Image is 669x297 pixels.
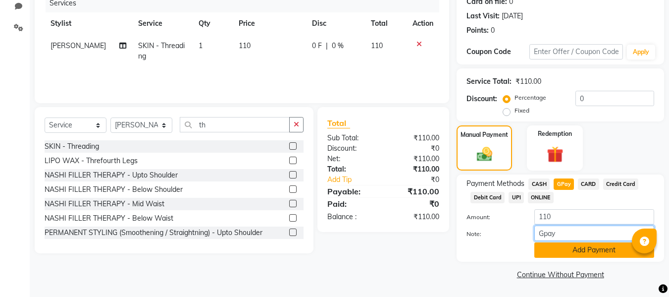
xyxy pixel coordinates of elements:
[407,12,439,35] th: Action
[459,213,526,222] label: Amount:
[383,185,447,197] div: ₹110.00
[306,12,365,35] th: Disc
[394,175,447,185] div: ₹0
[509,192,524,203] span: UPI
[491,25,495,36] div: 0
[528,192,554,203] span: ONLINE
[371,41,383,50] span: 110
[51,41,106,50] span: [PERSON_NAME]
[45,141,99,152] div: SKIN - Threading
[529,44,623,59] input: Enter Offer / Coupon Code
[459,270,662,280] a: Continue Without Payment
[502,11,523,21] div: [DATE]
[383,198,447,210] div: ₹0
[459,230,526,238] label: Note:
[534,226,654,241] input: Add Note
[383,154,447,164] div: ₹110.00
[383,133,447,143] div: ₹110.00
[45,12,132,35] th: Stylist
[193,12,233,35] th: Qty
[383,164,447,175] div: ₹110.00
[470,192,505,203] span: Debit Card
[538,129,572,138] label: Redemption
[180,117,290,132] input: Search or Scan
[383,143,447,154] div: ₹0
[365,12,407,35] th: Total
[466,76,512,87] div: Service Total:
[312,41,322,51] span: 0 F
[627,45,655,59] button: Apply
[472,145,497,163] img: _cash.svg
[466,25,489,36] div: Points:
[534,242,654,258] button: Add Payment
[320,175,394,185] a: Add Tip
[320,212,383,222] div: Balance :
[45,156,138,166] div: LIPO WAX - Threfourth Legs
[466,178,524,189] span: Payment Methods
[461,130,508,139] label: Manual Payment
[320,133,383,143] div: Sub Total:
[515,93,546,102] label: Percentage
[327,118,350,128] span: Total
[542,144,568,165] img: _gift.svg
[326,41,328,51] span: |
[320,143,383,154] div: Discount:
[320,185,383,197] div: Payable:
[332,41,344,51] span: 0 %
[578,178,599,190] span: CARD
[534,209,654,225] input: Amount
[528,178,550,190] span: CASH
[466,94,497,104] div: Discount:
[383,212,447,222] div: ₹110.00
[466,47,529,57] div: Coupon Code
[239,41,251,50] span: 110
[466,11,500,21] div: Last Visit:
[515,76,541,87] div: ₹110.00
[45,170,178,180] div: NASHI FILLER THERAPY - Upto Shoulder
[199,41,203,50] span: 1
[554,178,574,190] span: GPay
[515,106,529,115] label: Fixed
[233,12,306,35] th: Price
[132,12,193,35] th: Service
[45,199,164,209] div: NASHI FILLER THERAPY - Mid Waist
[320,164,383,175] div: Total:
[138,41,185,60] span: SKIN - Threading
[320,154,383,164] div: Net:
[45,213,173,224] div: NASHI FILLER THERAPY - Below Waist
[320,198,383,210] div: Paid:
[45,184,183,195] div: NASHI FILLER THERAPY - Below Shoulder
[45,228,262,238] div: PERMANENT STYLING (Smoothening / Straightning) - Upto Shoulder
[603,178,639,190] span: Credit Card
